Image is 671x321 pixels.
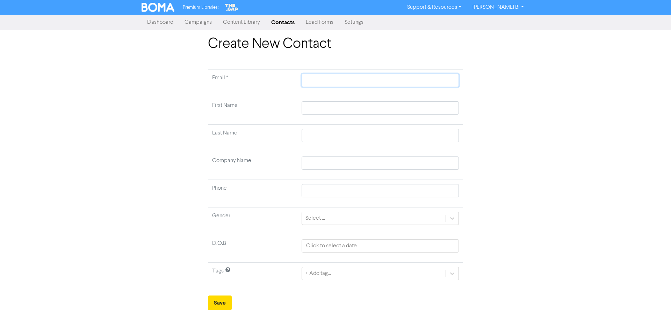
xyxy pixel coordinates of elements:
h1: Create New Contact [208,36,463,52]
td: Company Name [208,152,297,180]
a: Lead Forms [300,15,339,29]
iframe: Chat Widget [636,287,671,321]
input: Click to select a date [302,239,459,253]
td: Required [208,70,297,97]
a: Campaigns [179,15,217,29]
td: Tags [208,263,297,290]
button: Save [208,296,232,310]
td: D.O.B [208,235,297,263]
a: Dashboard [142,15,179,29]
a: Contacts [266,15,300,29]
td: Last Name [208,125,297,152]
span: Premium Libraries: [183,5,218,10]
a: Settings [339,15,369,29]
a: [PERSON_NAME] Bi [467,2,529,13]
div: + Add tag... [305,269,331,278]
img: BOMA Logo [142,3,174,12]
div: Select ... [305,214,325,222]
td: Phone [208,180,297,207]
img: The Gap [224,3,239,12]
td: First Name [208,97,297,125]
td: Gender [208,207,297,235]
a: Support & Resources [402,2,467,13]
a: Content Library [217,15,266,29]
